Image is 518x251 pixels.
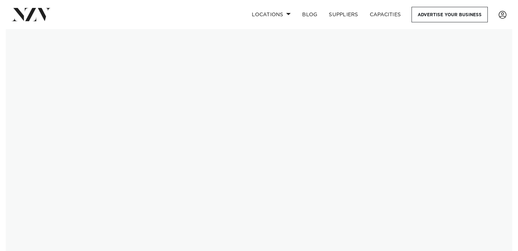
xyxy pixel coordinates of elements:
a: Locations [246,7,296,22]
img: nzv-logo.png [12,8,51,21]
a: Advertise your business [412,7,488,22]
a: BLOG [296,7,323,22]
a: Capacities [364,7,407,22]
a: SUPPLIERS [323,7,364,22]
